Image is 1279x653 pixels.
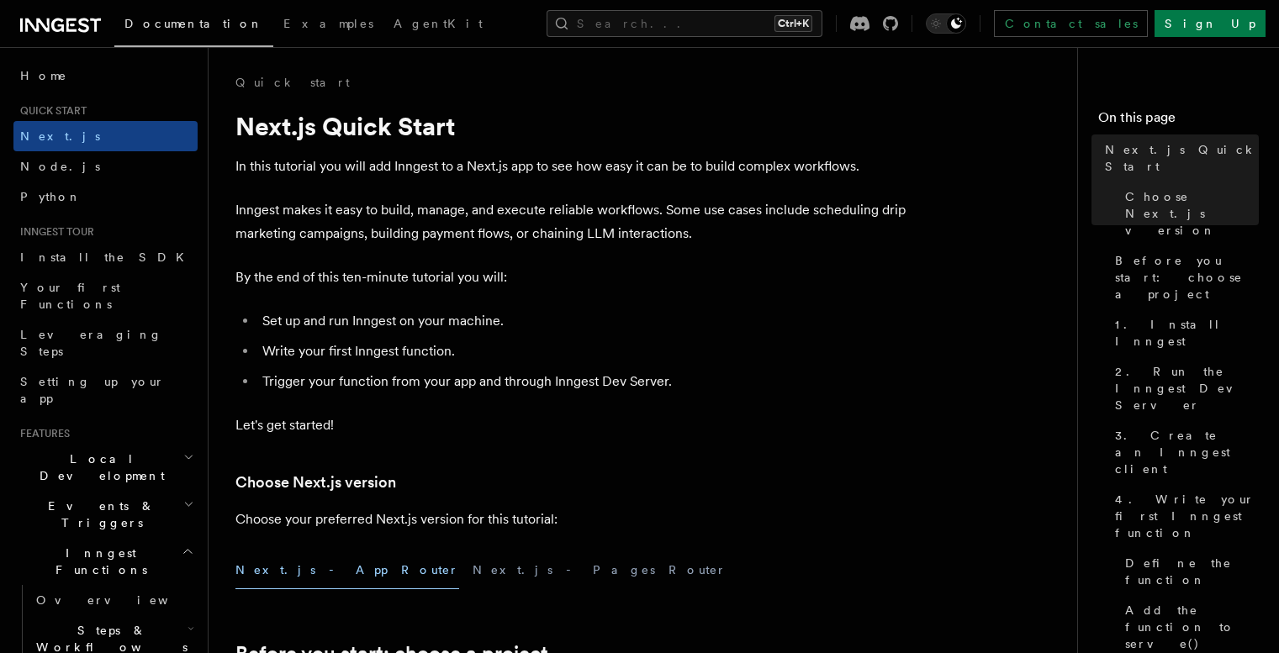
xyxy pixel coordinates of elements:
[13,272,198,319] a: Your first Functions
[13,61,198,91] a: Home
[13,182,198,212] a: Python
[20,160,100,173] span: Node.js
[257,370,908,393] li: Trigger your function from your app and through Inngest Dev Server.
[13,538,198,585] button: Inngest Functions
[114,5,273,47] a: Documentation
[547,10,822,37] button: Search...Ctrl+K
[235,413,908,437] p: Let's get started!
[1098,134,1259,182] a: Next.js Quick Start
[13,151,198,182] a: Node.js
[13,498,183,531] span: Events & Triggers
[13,444,198,491] button: Local Development
[13,225,94,239] span: Inngest tour
[20,328,162,358] span: Leveraging Steps
[13,545,182,578] span: Inngest Functions
[774,15,812,32] kbd: Ctrl+K
[235,471,396,494] a: Choose Next.js version
[1118,182,1259,245] a: Choose Next.js version
[273,5,383,45] a: Examples
[1115,363,1259,413] span: 2. Run the Inngest Dev Server
[13,121,198,151] a: Next.js
[13,319,198,366] a: Leveraging Steps
[1115,316,1259,350] span: 1. Install Inngest
[1155,10,1266,37] a: Sign Up
[1108,420,1259,484] a: 3. Create an Inngest client
[13,450,183,484] span: Local Development
[283,17,373,30] span: Examples
[235,551,459,589] button: Next.js - App Router
[926,13,966,34] button: Toggle dark mode
[994,10,1148,37] a: Contact sales
[20,129,100,143] span: Next.js
[1108,356,1259,420] a: 2. Run the Inngest Dev Server
[235,155,908,178] p: In this tutorial you will add Inngest to a Next.js app to see how easy it can be to build complex...
[13,427,70,440] span: Features
[1108,309,1259,356] a: 1. Install Inngest
[36,593,209,607] span: Overview
[20,190,82,203] span: Python
[1118,548,1259,595] a: Define the function
[1108,245,1259,309] a: Before you start: choose a project
[20,281,120,311] span: Your first Functions
[13,104,87,118] span: Quick start
[1125,555,1259,588] span: Define the function
[124,17,263,30] span: Documentation
[1125,188,1259,239] span: Choose Next.js version
[235,111,908,141] h1: Next.js Quick Start
[1115,252,1259,303] span: Before you start: choose a project
[1125,602,1259,652] span: Add the function to serve()
[13,242,198,272] a: Install the SDK
[1105,141,1259,175] span: Next.js Quick Start
[473,551,727,589] button: Next.js - Pages Router
[235,508,908,531] p: Choose your preferred Next.js version for this tutorial:
[20,250,194,264] span: Install the SDK
[1108,484,1259,548] a: 4. Write your first Inngest function
[20,375,165,405] span: Setting up your app
[1115,427,1259,477] span: 3. Create an Inngest client
[235,74,350,91] a: Quick start
[257,309,908,333] li: Set up and run Inngest on your machine.
[383,5,493,45] a: AgentKit
[1115,491,1259,541] span: 4. Write your first Inngest function
[1098,108,1259,134] h4: On this page
[13,491,198,538] button: Events & Triggers
[235,198,908,245] p: Inngest makes it easy to build, manage, and execute reliable workflows. Some use cases include sc...
[235,266,908,289] p: By the end of this ten-minute tutorial you will:
[29,585,198,615] a: Overview
[13,366,198,413] a: Setting up your app
[20,67,67,84] span: Home
[257,340,908,363] li: Write your first Inngest function.
[394,17,483,30] span: AgentKit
